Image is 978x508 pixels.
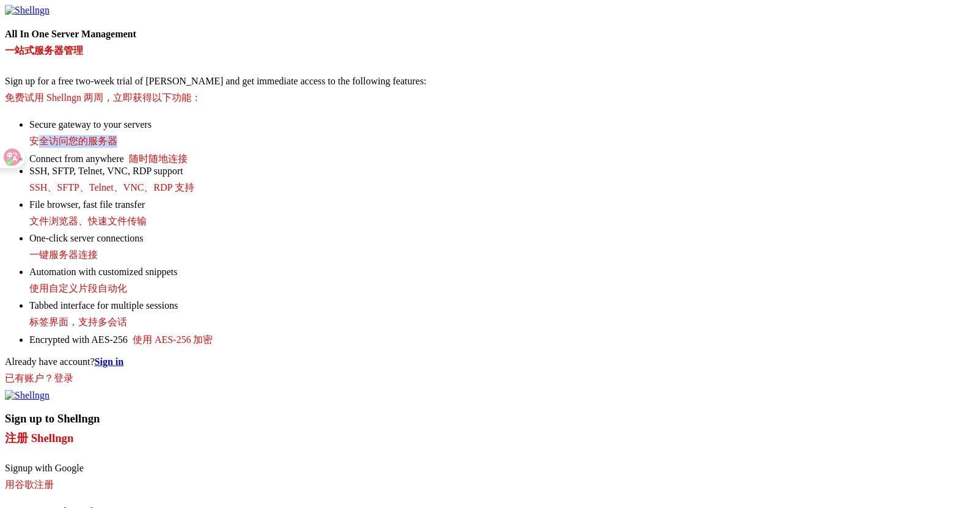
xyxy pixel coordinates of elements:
[5,432,73,444] font: 注册 Shellngn
[129,153,188,164] font: 随时随地连接
[29,153,973,166] li: Connect from anywhere
[5,373,73,383] font: 已有账户？登录
[5,390,50,401] img: Shellngn
[95,356,124,367] a: Sign in
[29,216,147,226] font: 文件浏览器、快速文件传输
[5,76,973,109] p: Sign up for a free two-week trial of [PERSON_NAME] and get immediate access to the following feat...
[29,300,973,334] li: Tabbed interface for multiple sessions
[5,479,54,490] font: 用谷歌注册
[29,136,117,146] font: 安全访问您的服务器
[5,5,50,16] img: Shellngn
[29,199,973,233] li: File browser, fast file transfer
[29,249,98,260] font: 一键服务器连接
[5,45,83,56] font: 一站式服务器管理
[29,283,127,293] font: 使用自定义片段自动化
[29,119,973,153] li: Secure gateway to your servers
[29,267,973,300] li: Automation with customized snippets
[5,356,973,390] div: Already have account?
[5,463,84,490] a: Signup with Google
[133,334,213,345] font: 使用 AES-256 加密
[29,182,194,193] font: SSH、SFTP、Telnet、VNC、RDP 支持
[29,166,973,199] li: SSH, SFTP, Telnet, VNC, RDP support
[5,412,973,451] h3: Sign up to Shellngn
[29,233,973,267] li: One-click server connections
[29,317,127,327] font: 标签界面，支持多会话
[29,334,973,347] li: Encrypted with AES-256
[5,92,201,103] font: 免费试用 Shellngn 两周，立即获得以下功能：
[5,29,973,62] h4: All In One Server Management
